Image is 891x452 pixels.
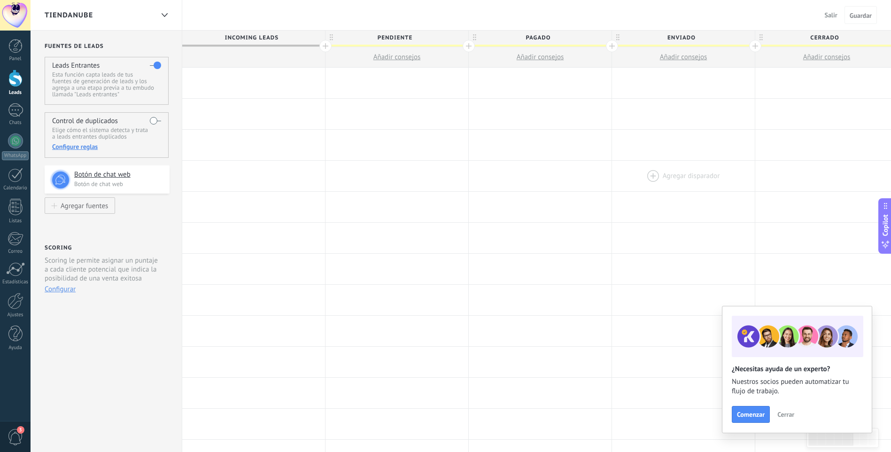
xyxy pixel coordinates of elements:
div: Leads [2,90,29,96]
button: Configurar [45,285,76,294]
div: Pagado [469,31,612,45]
div: Chats [2,120,29,126]
span: Incoming leads [182,31,320,45]
h2: ¿Necesitas ayuda de un experto? [732,365,862,374]
span: Añadir consejos [803,53,851,62]
h4: Botón de chat web [74,170,163,179]
p: Elige cómo el sistema detecta y trata a leads entrantes duplicados [52,127,161,140]
p: Esta función capta leads de tus fuentes de generación de leads y los agrega a una etapa previa a ... [52,71,161,98]
h2: Fuentes de leads [45,43,170,50]
button: Guardar [845,6,877,24]
span: Añadir consejos [517,53,564,62]
div: Ajustes [2,312,29,318]
button: Salir [821,8,841,22]
button: Cerrar [773,407,798,421]
span: Comenzar [737,411,765,418]
span: Tiendanube [45,11,93,20]
div: Estadísticas [2,279,29,285]
div: Tiendanube [156,6,172,24]
span: Pagado [469,31,607,45]
span: Guardar [850,12,872,19]
h2: Scoring [45,244,72,251]
button: Añadir consejos [469,47,612,67]
span: 3 [17,426,24,434]
button: Agregar fuentes [45,197,115,214]
span: Añadir consejos [373,53,421,62]
h4: Control de duplicados [52,117,118,125]
span: Salir [825,11,837,19]
span: Nuestros socios pueden automatizar tu flujo de trabajo. [732,377,862,396]
div: Panel [2,56,29,62]
div: Listas [2,218,29,224]
div: Calendario [2,185,29,191]
button: Comenzar [732,406,770,423]
span: Enviado [612,31,750,45]
div: WhatsApp [2,151,29,160]
div: Configure reglas [52,142,161,151]
div: Pendiente [325,31,468,45]
h4: Leads Entrantes [52,61,100,70]
div: Incoming leads [182,31,325,45]
span: Pendiente [325,31,464,45]
p: Scoring le permite asignar un puntaje a cada cliente potencial que indica la posibilidad de una v... [45,256,162,283]
span: Copilot [881,215,890,236]
p: Botón de chat web [74,180,163,188]
button: Añadir consejos [325,47,468,67]
button: Añadir consejos [612,47,755,67]
div: Enviado [612,31,755,45]
div: Agregar fuentes [61,202,108,210]
div: Correo [2,249,29,255]
div: Ayuda [2,345,29,351]
span: Añadir consejos [660,53,707,62]
span: Cerrar [777,411,794,418]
